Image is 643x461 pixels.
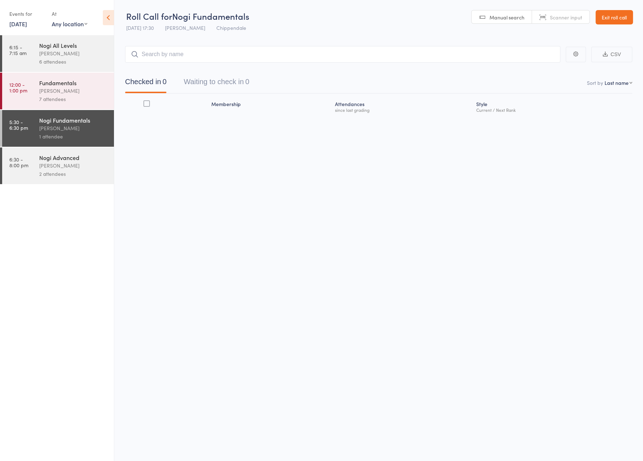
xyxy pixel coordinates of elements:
[9,82,27,93] time: 12:00 - 1:00 pm
[39,154,108,161] div: Nogi Advanced
[587,79,603,86] label: Sort by
[2,147,114,184] a: 6:30 -8:00 pmNogi Advanced[PERSON_NAME]2 attendees
[9,119,28,131] time: 5:30 - 6:30 pm
[39,87,108,95] div: [PERSON_NAME]
[2,110,114,147] a: 5:30 -6:30 pmNogi Fundamentals[PERSON_NAME]1 attendee
[476,108,629,112] div: Current / Next Rank
[208,97,332,116] div: Membership
[172,10,249,22] span: Nogi Fundamentals
[184,74,249,93] button: Waiting to check in0
[605,79,629,86] div: Last name
[126,10,172,22] span: Roll Call for
[9,8,45,20] div: Events for
[52,20,87,28] div: Any location
[39,79,108,87] div: Fundamentals
[126,24,154,31] span: [DATE] 17:30
[2,73,114,109] a: 12:00 -1:00 pmFundamentals[PERSON_NAME]7 attendees
[550,14,582,21] span: Scanner input
[335,108,470,112] div: since last grading
[39,170,108,178] div: 2 attendees
[39,58,108,66] div: 6 attendees
[9,156,28,168] time: 6:30 - 8:00 pm
[39,49,108,58] div: [PERSON_NAME]
[2,35,114,72] a: 6:15 -7:15 amNogi All Levels[PERSON_NAME]6 attendees
[39,116,108,124] div: Nogi Fundamentals
[9,20,27,28] a: [DATE]
[332,97,473,116] div: Atten­dances
[591,47,632,62] button: CSV
[39,132,108,141] div: 1 attendee
[596,10,633,24] a: Exit roll call
[473,97,632,116] div: Style
[165,24,205,31] span: [PERSON_NAME]
[125,46,560,63] input: Search by name
[162,78,166,86] div: 0
[9,44,27,56] time: 6:15 - 7:15 am
[39,41,108,49] div: Nogi All Levels
[39,124,108,132] div: [PERSON_NAME]
[39,161,108,170] div: [PERSON_NAME]
[125,74,166,93] button: Checked in0
[39,95,108,103] div: 7 attendees
[490,14,524,21] span: Manual search
[216,24,246,31] span: Chippendale
[245,78,249,86] div: 0
[52,8,87,20] div: At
